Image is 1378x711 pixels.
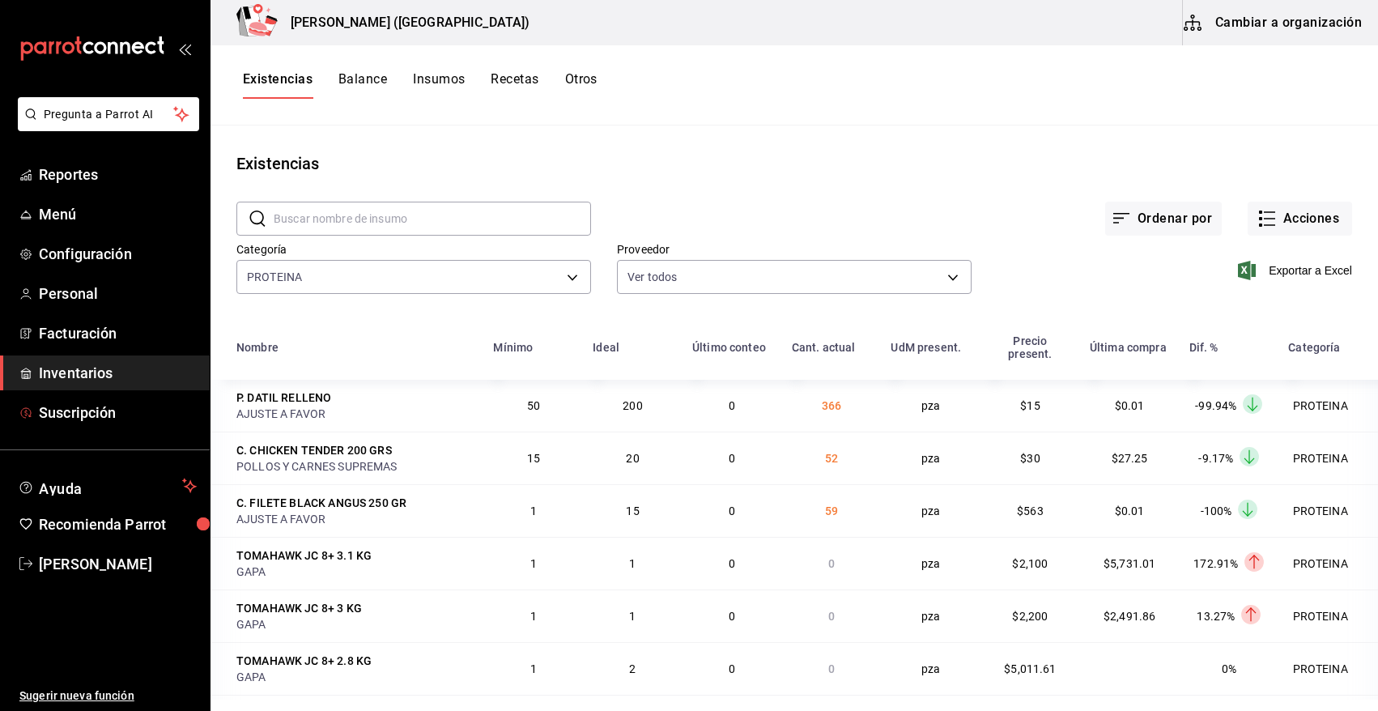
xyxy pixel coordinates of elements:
span: Ver todos [627,269,677,285]
span: 0 [828,610,835,623]
span: 1 [530,610,537,623]
span: $0.01 [1115,399,1145,412]
span: 52 [825,452,838,465]
div: Mínimo [493,341,533,354]
div: Categoría [1288,341,1340,354]
td: PROTEINA [1278,432,1378,484]
span: $5,011.61 [1004,662,1056,675]
span: -100% [1201,505,1232,517]
button: open_drawer_menu [178,42,191,55]
td: PROTEINA [1278,590,1378,642]
span: 15 [626,505,639,517]
span: -9.17% [1198,452,1233,465]
span: -99.94% [1195,399,1236,412]
div: Existencias [236,151,319,176]
span: 200 [623,399,642,412]
button: Ordenar por [1105,202,1222,236]
button: Recetas [491,71,538,99]
div: C. FILETE BLACK ANGUS 250 GR [236,495,406,511]
div: Precio present. [990,334,1070,360]
label: Categoría [236,244,591,255]
span: $15 [1020,399,1040,412]
button: Acciones [1248,202,1352,236]
div: UdM present. [891,341,961,354]
td: PROTEINA [1278,642,1378,695]
span: PROTEINA [247,269,302,285]
span: $2,491.86 [1104,610,1155,623]
div: Última compra [1090,341,1167,354]
span: 2 [629,662,636,675]
div: TOMAHAWK JC 8+ 3.1 KG [236,547,372,564]
a: Pregunta a Parrot AI [11,117,199,134]
span: [PERSON_NAME] [39,553,197,575]
button: Exportar a Excel [1241,261,1352,280]
span: 50 [527,399,540,412]
div: C. CHICKEN TENDER 200 GRS [236,442,392,458]
span: 0 [729,557,735,570]
td: PROTEINA [1278,484,1378,537]
button: Insumos [413,71,465,99]
span: 0 [729,505,735,517]
div: Ideal [593,341,619,354]
span: Configuración [39,243,197,265]
div: TOMAHAWK JC 8+ 2.8 KG [236,653,372,669]
div: navigation tabs [243,71,598,99]
span: Facturación [39,322,197,344]
button: Balance [338,71,387,99]
span: 1 [530,557,537,570]
span: Reportes [39,164,197,185]
span: 0% [1222,662,1236,675]
span: 1 [629,557,636,570]
button: Existencias [243,71,313,99]
td: pza [881,537,980,590]
div: POLLOS Y CARNES SUPREMAS [236,458,474,475]
span: 15 [527,452,540,465]
div: Último conteo [692,341,766,354]
div: GAPA [236,669,474,685]
td: PROTEINA [1278,537,1378,590]
div: GAPA [236,616,474,632]
span: Sugerir nueva función [19,688,197,705]
span: 0 [729,610,735,623]
span: Suscripción [39,402,197,424]
span: Inventarios [39,362,197,384]
span: 20 [626,452,639,465]
span: 1 [629,610,636,623]
input: Buscar nombre de insumo [274,202,591,235]
span: Menú [39,203,197,225]
div: Dif. % [1189,341,1219,354]
span: 0 [729,662,735,675]
td: pza [881,642,980,695]
td: pza [881,484,980,537]
span: 1 [530,505,537,517]
span: 0 [729,399,735,412]
span: 366 [822,399,841,412]
span: 0 [828,662,835,675]
span: 0 [828,557,835,570]
span: 59 [825,505,838,517]
span: 172.91% [1193,557,1238,570]
td: pza [881,432,980,484]
td: pza [881,380,980,432]
span: $5,731.01 [1104,557,1155,570]
h3: [PERSON_NAME] ([GEOGRAPHIC_DATA]) [278,13,530,32]
span: Ayuda [39,476,176,496]
span: 13.27% [1197,610,1235,623]
label: Proveedor [617,244,972,255]
div: Cant. actual [792,341,856,354]
div: TOMAHAWK JC 8+ 3 KG [236,600,362,616]
div: P. DATIL RELLENO [236,390,331,406]
span: 1 [530,662,537,675]
span: $2,100 [1012,557,1048,570]
span: $563 [1017,505,1044,517]
button: Otros [565,71,598,99]
button: Pregunta a Parrot AI [18,97,199,131]
span: $2,200 [1012,610,1048,623]
span: Pregunta a Parrot AI [44,106,174,123]
span: $30 [1020,452,1040,465]
span: 0 [729,452,735,465]
span: $0.01 [1115,505,1145,517]
span: Recomienda Parrot [39,513,197,535]
span: $27.25 [1112,452,1148,465]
